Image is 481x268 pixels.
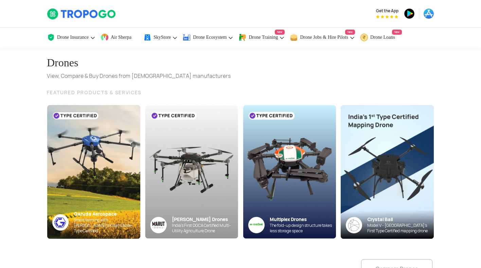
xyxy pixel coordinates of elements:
[111,35,131,40] span: Air Sherpa
[52,214,69,231] img: ic_garuda_sky.png
[360,28,402,48] a: Drone LoansNew
[370,35,395,40] span: Drone Loans
[367,216,434,223] div: Crystal Ball
[145,105,238,238] img: bg_marut_sky.png
[300,35,348,40] span: Drone Jobs & Hire Pilots
[101,28,138,48] a: Air Sherpa
[290,28,355,48] a: Drone Jobs & Hire PilotsNew
[392,30,402,35] span: New
[47,88,434,97] div: FEATURED PRODUCTS & SERVICES
[150,217,167,233] img: Group%2036313.png
[154,35,171,40] span: SkyStore
[404,8,415,19] img: ic_playstore.png
[248,217,265,233] img: ic_multiplex_sky.png
[346,217,362,233] img: crystalball-logo-banner.png
[47,8,117,20] img: TropoGo Logo
[47,105,140,239] img: bg_garuda_sky.png
[193,35,227,40] span: Drone Ecosystem
[275,30,285,35] span: New
[367,223,434,234] div: Model V - [GEOGRAPHIC_DATA]’s First Type Certified mapping drone
[172,223,238,234] div: India’s First DGCA Certified Multi-Utility Agriculture Drone
[57,35,89,40] span: Drone Insurance
[270,223,336,234] div: The fold-up design structure takes less storage space
[376,8,398,14] span: Get the App
[143,28,178,48] a: SkyStore
[47,53,231,72] h1: Drones
[376,15,398,18] img: App Raking
[74,217,140,234] div: Smart farming with [PERSON_NAME]’s Kisan Drone - Type Certified
[423,8,434,19] img: ic_appstore.png
[74,211,140,217] div: Garuda Aerospace
[47,72,231,80] div: View, Compare & Buy Drones from [DEMOGRAPHIC_DATA] manufacturers
[249,35,278,40] span: Drone Training
[172,216,238,223] div: [PERSON_NAME] Drones
[341,105,434,239] img: bannerAdvertisement6.png
[345,30,355,35] span: New
[238,28,285,48] a: Drone TrainingNew
[47,28,95,48] a: Drone Insurance
[270,216,336,223] div: Multiplex Drones
[183,28,233,48] a: Drone Ecosystem
[243,105,336,239] img: bg_multiplex_sky.png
